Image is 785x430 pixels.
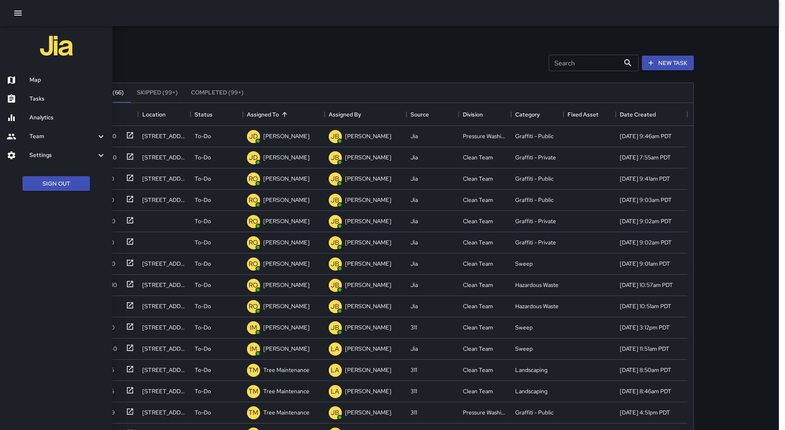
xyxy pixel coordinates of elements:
img: jia-logo [40,29,73,62]
h6: Team [29,132,96,141]
h6: Tasks [29,94,106,103]
h6: Map [29,76,106,85]
button: Sign Out [22,176,90,191]
h6: Analytics [29,113,106,122]
h6: Settings [29,151,96,160]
